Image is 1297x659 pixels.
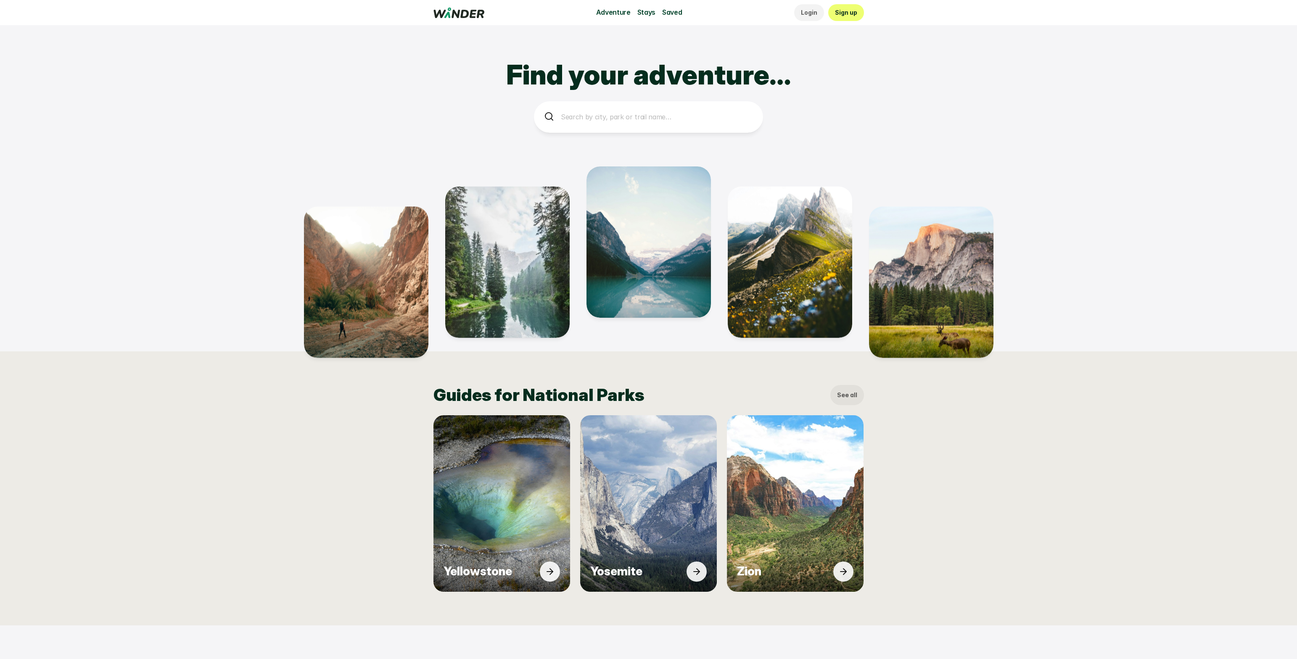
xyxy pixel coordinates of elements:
[737,564,829,579] h3: Zion
[662,7,682,18] p: Saved
[794,4,824,21] a: Login
[580,415,717,592] a: Yosemite
[828,4,864,21] a: Sign up
[444,564,536,579] h3: Yellowstone
[433,385,826,405] h2: Guides for National Parks
[433,415,570,592] a: Yellowstone
[837,390,857,400] p: See all
[835,8,857,17] p: Sign up
[596,7,631,18] p: Adventure
[561,112,753,123] p: Search by city, park or trail name…
[727,415,864,592] a: Zion
[65,59,1232,91] h1: Find your adventure…
[590,564,682,579] h3: Yosemite
[801,8,817,17] p: Login
[637,7,655,18] p: Stays
[534,101,763,133] a: Search by city, park or trail name…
